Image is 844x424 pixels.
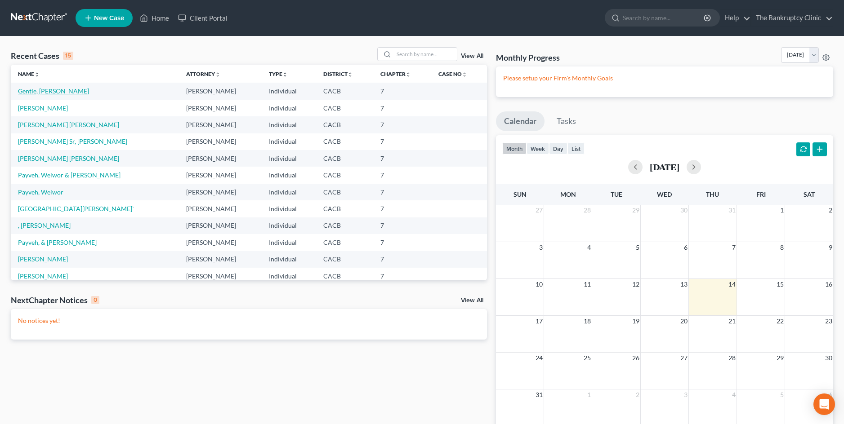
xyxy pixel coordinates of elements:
[683,389,688,400] span: 3
[262,167,316,183] td: Individual
[535,389,544,400] span: 31
[731,389,737,400] span: 4
[316,100,373,116] td: CACB
[438,71,467,77] a: Case Nounfold_more
[179,200,262,217] td: [PERSON_NAME]
[316,251,373,268] td: CACB
[635,389,640,400] span: 2
[373,150,431,167] td: 7
[323,71,353,77] a: Districtunfold_more
[174,10,232,26] a: Client Portal
[18,272,68,280] a: [PERSON_NAME]
[657,190,672,198] span: Wed
[461,53,483,59] a: View All
[549,142,567,155] button: day
[503,74,826,83] p: Please setup your Firm's Monthly Goals
[824,316,833,327] span: 23
[262,100,316,116] td: Individual
[316,150,373,167] td: CACB
[586,389,592,400] span: 1
[394,48,457,61] input: Search by name...
[538,242,544,253] span: 3
[728,316,737,327] span: 21
[135,10,174,26] a: Home
[18,104,68,112] a: [PERSON_NAME]
[18,316,480,325] p: No notices yet!
[316,200,373,217] td: CACB
[18,71,40,77] a: Nameunfold_more
[11,295,99,305] div: NextChapter Notices
[373,234,431,251] td: 7
[18,238,97,246] a: Payveh, & [PERSON_NAME]
[373,200,431,217] td: 7
[373,184,431,200] td: 7
[215,72,220,77] i: unfold_more
[535,279,544,290] span: 10
[549,111,584,131] a: Tasks
[728,205,737,216] span: 31
[63,52,73,60] div: 15
[779,205,785,216] span: 1
[269,71,288,77] a: Typeunfold_more
[406,72,411,77] i: unfold_more
[679,316,688,327] span: 20
[496,52,560,63] h3: Monthly Progress
[316,234,373,251] td: CACB
[316,83,373,99] td: CACB
[779,242,785,253] span: 8
[348,72,353,77] i: unfold_more
[631,316,640,327] span: 19
[262,234,316,251] td: Individual
[373,251,431,268] td: 7
[535,353,544,363] span: 24
[262,83,316,99] td: Individual
[11,50,73,61] div: Recent Cases
[631,353,640,363] span: 26
[828,242,833,253] span: 9
[631,279,640,290] span: 12
[828,389,833,400] span: 6
[583,205,592,216] span: 28
[316,133,373,150] td: CACB
[316,217,373,234] td: CACB
[18,121,119,128] a: [PERSON_NAME] [PERSON_NAME]
[179,234,262,251] td: [PERSON_NAME]
[373,217,431,234] td: 7
[18,171,121,179] a: Payveh, Weiwor & [PERSON_NAME]
[373,167,431,183] td: 7
[462,72,467,77] i: unfold_more
[635,242,640,253] span: 5
[756,190,766,198] span: Fri
[373,83,431,99] td: 7
[262,150,316,167] td: Individual
[18,221,71,229] a: , [PERSON_NAME]
[650,162,679,172] h2: [DATE]
[179,251,262,268] td: [PERSON_NAME]
[567,142,585,155] button: list
[527,142,549,155] button: week
[611,190,622,198] span: Tue
[373,133,431,150] td: 7
[731,242,737,253] span: 7
[18,188,63,196] a: Payveh, Weiwor
[179,83,262,99] td: [PERSON_NAME]
[316,116,373,133] td: CACB
[316,167,373,183] td: CACB
[380,71,411,77] a: Chapterunfold_more
[728,353,737,363] span: 28
[18,205,134,212] a: [GEOGRAPHIC_DATA][PERSON_NAME]`
[502,142,527,155] button: month
[18,87,89,95] a: Gentle, [PERSON_NAME]
[623,9,705,26] input: Search by name...
[813,393,835,415] div: Open Intercom Messenger
[461,297,483,304] a: View All
[779,389,785,400] span: 5
[514,190,527,198] span: Sun
[683,242,688,253] span: 6
[728,279,737,290] span: 14
[179,133,262,150] td: [PERSON_NAME]
[179,167,262,183] td: [PERSON_NAME]
[828,205,833,216] span: 2
[179,184,262,200] td: [PERSON_NAME]
[179,268,262,284] td: [PERSON_NAME]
